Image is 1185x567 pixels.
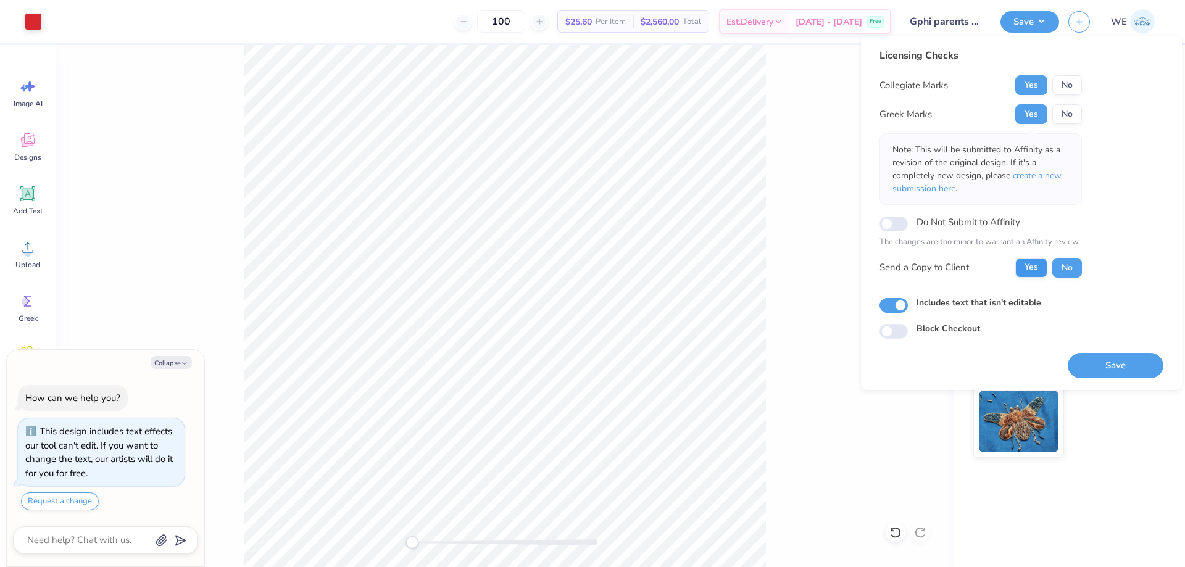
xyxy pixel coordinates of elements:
[917,296,1041,309] label: Includes text that isn't editable
[1052,75,1082,95] button: No
[1052,104,1082,124] button: No
[1015,258,1047,278] button: Yes
[13,206,43,216] span: Add Text
[870,17,881,26] span: Free
[879,260,969,275] div: Send a Copy to Client
[1052,258,1082,278] button: No
[879,78,948,93] div: Collegiate Marks
[879,107,932,122] div: Greek Marks
[900,9,991,34] input: Untitled Design
[1015,75,1047,95] button: Yes
[477,10,525,33] input: – –
[21,492,99,510] button: Request a change
[565,15,592,28] span: $25.60
[917,322,980,335] label: Block Checkout
[1105,9,1160,34] a: WE
[14,99,43,109] span: Image AI
[1015,104,1047,124] button: Yes
[917,214,1020,230] label: Do Not Submit to Affinity
[1068,353,1163,378] button: Save
[15,260,40,270] span: Upload
[1111,15,1127,29] span: WE
[683,15,701,28] span: Total
[796,15,862,28] span: [DATE] - [DATE]
[25,392,120,404] div: How can we help you?
[641,15,679,28] span: $2,560.00
[892,143,1069,195] p: Note: This will be submitted to Affinity as a revision of the original design. If it's a complete...
[596,15,626,28] span: Per Item
[879,48,1082,63] div: Licensing Checks
[726,15,773,28] span: Est. Delivery
[14,152,41,162] span: Designs
[25,425,173,479] div: This design includes text effects our tool can't edit. If you want to change the text, our artist...
[1000,11,1059,33] button: Save
[879,236,1082,249] p: The changes are too minor to warrant an Affinity review.
[151,356,192,369] button: Collapse
[979,391,1058,452] img: Metallic & Glitter
[406,536,418,548] div: Accessibility label
[19,313,38,323] span: Greek
[1130,9,1155,34] img: Werrine Empeynado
